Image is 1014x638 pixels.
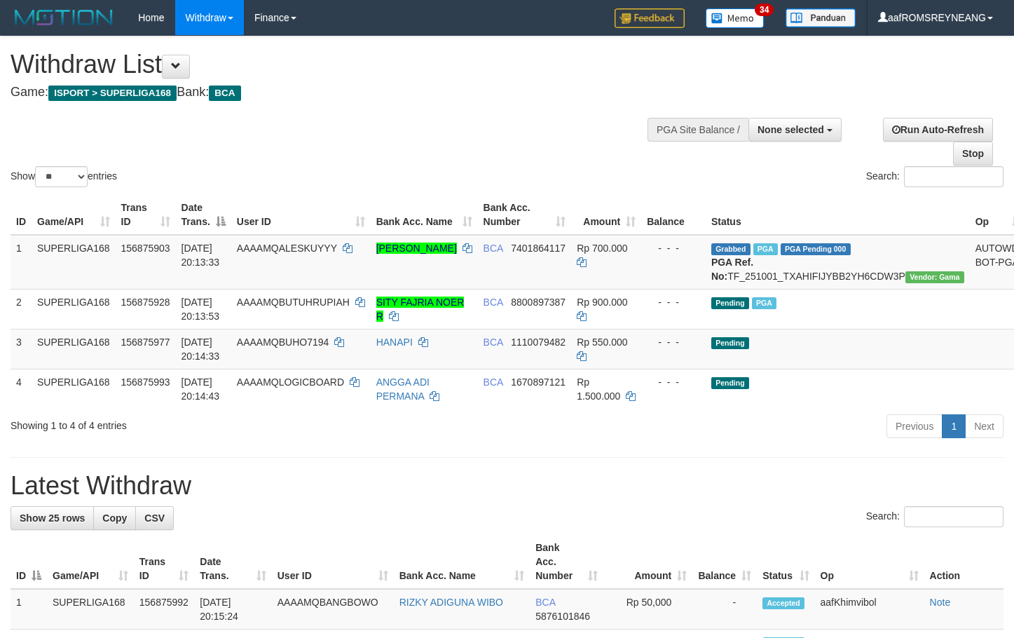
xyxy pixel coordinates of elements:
[181,297,220,322] span: [DATE] 20:13:53
[11,535,47,589] th: ID: activate to sort column descending
[35,166,88,187] select: Showentries
[484,337,503,348] span: BCA
[11,369,32,409] td: 4
[641,195,706,235] th: Balance
[905,271,964,283] span: Vendor URL: https://trx31.1velocity.biz
[376,337,413,348] a: HANAPI
[272,535,394,589] th: User ID: activate to sort column ascending
[886,414,943,438] a: Previous
[615,8,685,28] img: Feedback.jpg
[11,413,412,433] div: Showing 1 to 4 of 4 entries
[93,506,136,530] a: Copy
[577,337,627,348] span: Rp 550.000
[942,414,966,438] a: 1
[762,597,804,609] span: Accepted
[706,235,970,290] td: TF_251001_TXAHIFIJYBB2YH6CDW3P
[11,329,32,369] td: 3
[965,414,1003,438] a: Next
[706,8,765,28] img: Button%20Memo.svg
[953,142,993,165] a: Stop
[116,195,176,235] th: Trans ID: activate to sort column ascending
[930,597,951,608] a: Note
[647,241,700,255] div: - - -
[647,375,700,389] div: - - -
[11,86,662,100] h4: Game: Bank:
[32,235,116,290] td: SUPERLIGA168
[758,124,824,135] span: None selected
[535,597,555,608] span: BCA
[237,297,350,308] span: AAAAMQBUTUHRUPIAH
[237,337,329,348] span: AAAAMQBUHO7194
[478,195,572,235] th: Bank Acc. Number: activate to sort column ascending
[121,376,170,388] span: 156875993
[237,376,344,388] span: AAAAMQLOGICBOARD
[484,376,503,388] span: BCA
[648,118,748,142] div: PGA Site Balance /
[134,589,195,630] td: 156875992
[47,535,134,589] th: Game/API: activate to sort column ascending
[11,7,117,28] img: MOTION_logo.png
[603,589,692,630] td: Rp 50,000
[371,195,478,235] th: Bank Acc. Name: activate to sort column ascending
[121,297,170,308] span: 156875928
[530,535,603,589] th: Bank Acc. Number: activate to sort column ascending
[181,243,220,268] span: [DATE] 20:13:33
[571,195,641,235] th: Amount: activate to sort column ascending
[904,166,1003,187] input: Search:
[399,597,503,608] a: RIZKY ADIGUNA WIBO
[209,86,240,101] span: BCA
[48,86,177,101] span: ISPORT > SUPERLIGA168
[647,335,700,349] div: - - -
[484,243,503,254] span: BCA
[815,589,924,630] td: aafKhimvibol
[484,297,503,308] span: BCA
[121,337,170,348] span: 156875977
[11,289,32,329] td: 2
[272,589,394,630] td: AAAAMQBANGBOWO
[32,195,116,235] th: Game/API: activate to sort column ascending
[11,506,94,530] a: Show 25 rows
[11,589,47,630] td: 1
[866,506,1003,527] label: Search:
[603,535,692,589] th: Amount: activate to sort column ascending
[711,243,751,255] span: Grabbed
[194,535,271,589] th: Date Trans.: activate to sort column ascending
[511,243,566,254] span: Copy 7401864117 to clipboard
[134,535,195,589] th: Trans ID: activate to sort column ascending
[904,506,1003,527] input: Search:
[231,195,371,235] th: User ID: activate to sort column ascending
[511,376,566,388] span: Copy 1670897121 to clipboard
[394,535,530,589] th: Bank Acc. Name: activate to sort column ascending
[748,118,842,142] button: None selected
[752,297,776,309] span: Marked by aafsoycanthlai
[924,535,1003,589] th: Action
[102,513,127,524] span: Copy
[711,297,749,309] span: Pending
[786,8,856,27] img: panduan.png
[781,243,851,255] span: PGA Pending
[755,4,774,16] span: 34
[577,297,627,308] span: Rp 900.000
[11,235,32,290] td: 1
[376,297,465,322] a: SITY FAJRIA NOER R
[577,376,620,402] span: Rp 1.500.000
[753,243,778,255] span: Marked by aafsoycanthlai
[20,513,85,524] span: Show 25 rows
[181,376,220,402] span: [DATE] 20:14:43
[866,166,1003,187] label: Search:
[47,589,134,630] td: SUPERLIGA168
[577,243,627,254] span: Rp 700.000
[144,513,165,524] span: CSV
[647,295,700,309] div: - - -
[757,535,814,589] th: Status: activate to sort column ascending
[692,589,757,630] td: -
[376,376,430,402] a: ANGGA ADI PERMANA
[511,337,566,348] span: Copy 1110079482 to clipboard
[815,535,924,589] th: Op: activate to sort column ascending
[706,195,970,235] th: Status
[711,377,749,389] span: Pending
[237,243,337,254] span: AAAAMQALESKUYYY
[121,243,170,254] span: 156875903
[376,243,457,254] a: [PERSON_NAME]
[711,337,749,349] span: Pending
